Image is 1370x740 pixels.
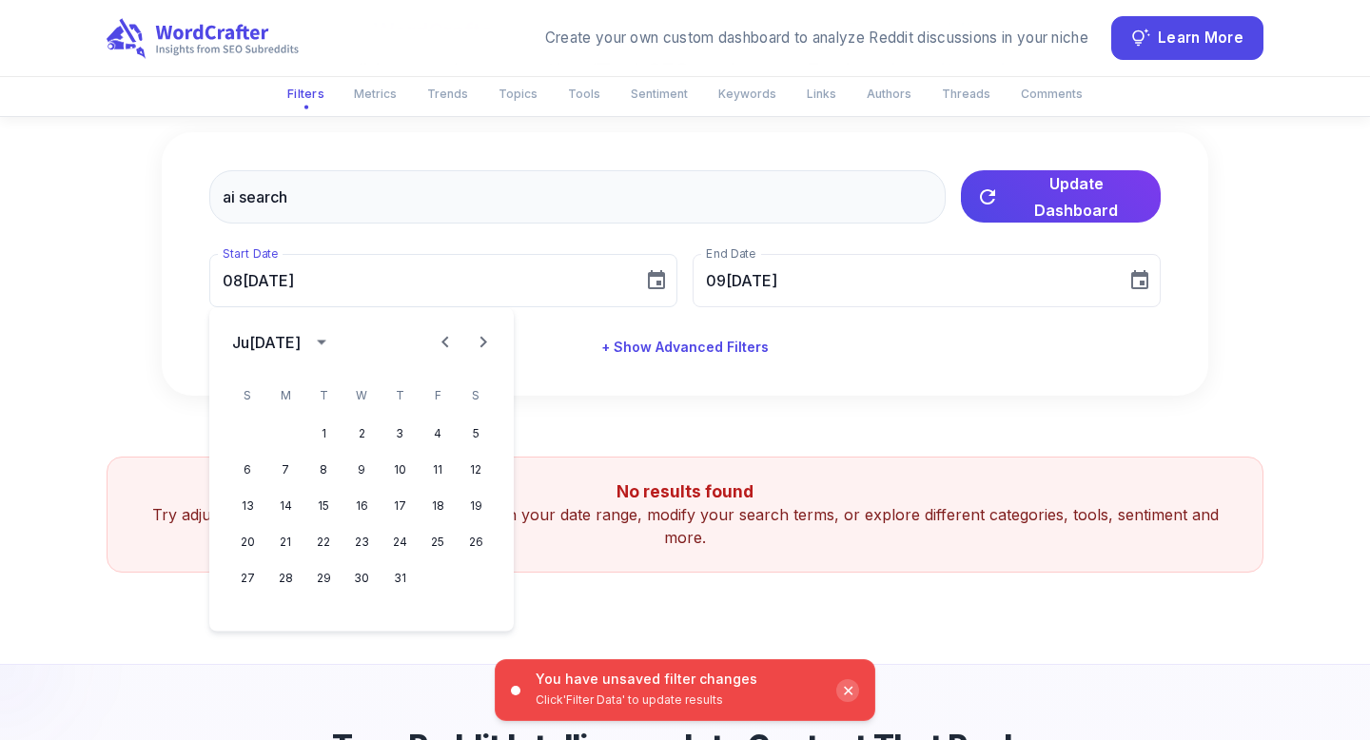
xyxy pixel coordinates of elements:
[421,377,455,415] span: Friday
[416,78,479,109] button: Trends
[306,377,341,415] span: Tuesday
[693,254,1113,307] input: MM/DD/YYYY
[536,691,821,709] p: Click 'Filter Data' to update results
[382,561,417,595] button: 31
[421,489,455,523] button: 18
[459,453,493,487] button: 12
[268,525,303,559] button: 21
[487,78,549,109] button: Topics
[536,672,821,688] p: You have unsaved filter changes
[306,561,341,595] button: 29
[706,245,755,262] label: End Date
[344,377,379,415] span: Wednesday
[459,489,493,523] button: 19
[1121,262,1159,300] button: Choose date, selected date is Sep 9, 2025
[230,489,264,523] button: 13
[230,525,264,559] button: 20
[707,78,788,109] button: Keywords
[619,78,699,109] button: Sentiment
[961,170,1161,223] button: Update Dashboard
[459,417,493,451] button: 5
[421,453,455,487] button: 11
[268,377,303,415] span: Monday
[306,453,341,487] button: 8
[594,330,776,365] button: + Show Advanced Filters
[382,525,417,559] button: 24
[344,561,379,595] button: 30
[268,489,303,523] button: 14
[232,331,301,354] div: Ju[DATE]
[426,323,464,361] button: Previous month
[268,561,303,595] button: 28
[209,170,946,224] input: Filter discussions about SEO on Reddit by keyword...
[344,489,379,523] button: 16
[306,489,341,523] button: 15
[130,480,1240,503] h5: No results found
[306,327,337,358] button: calendar view is open, switch to year view
[637,262,675,300] button: Choose date, selected date is Aug 10, 2025
[459,525,493,559] button: 26
[464,323,502,361] button: Next month
[344,417,379,451] button: 2
[795,78,848,109] button: Links
[223,245,278,262] label: Start Date
[557,78,612,109] button: Tools
[344,453,379,487] button: 9
[930,78,1002,109] button: Threads
[382,377,417,415] span: Thursday
[1158,26,1243,51] span: Learn More
[459,377,493,415] span: Saturday
[855,78,923,109] button: Authors
[342,78,408,109] button: Metrics
[545,28,1088,49] div: Create your own custom dashboard to analyze Reddit discussions in your niche
[230,453,264,487] button: 6
[382,453,417,487] button: 10
[421,525,455,559] button: 25
[230,561,264,595] button: 27
[1007,170,1145,224] span: Update Dashboard
[130,503,1240,549] p: Try adjusting your search filters. You can broaden your date range, modify your search terms, or ...
[209,254,630,307] input: MM/DD/YYYY
[344,525,379,559] button: 23
[306,417,341,451] button: 1
[306,525,341,559] button: 22
[382,417,417,451] button: 3
[1009,78,1094,109] button: Comments
[1111,16,1263,60] button: Learn More
[836,679,859,702] div: ✕
[268,453,303,487] button: 7
[382,489,417,523] button: 17
[275,77,336,110] button: Filters
[421,417,455,451] button: 4
[230,377,264,415] span: Sunday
